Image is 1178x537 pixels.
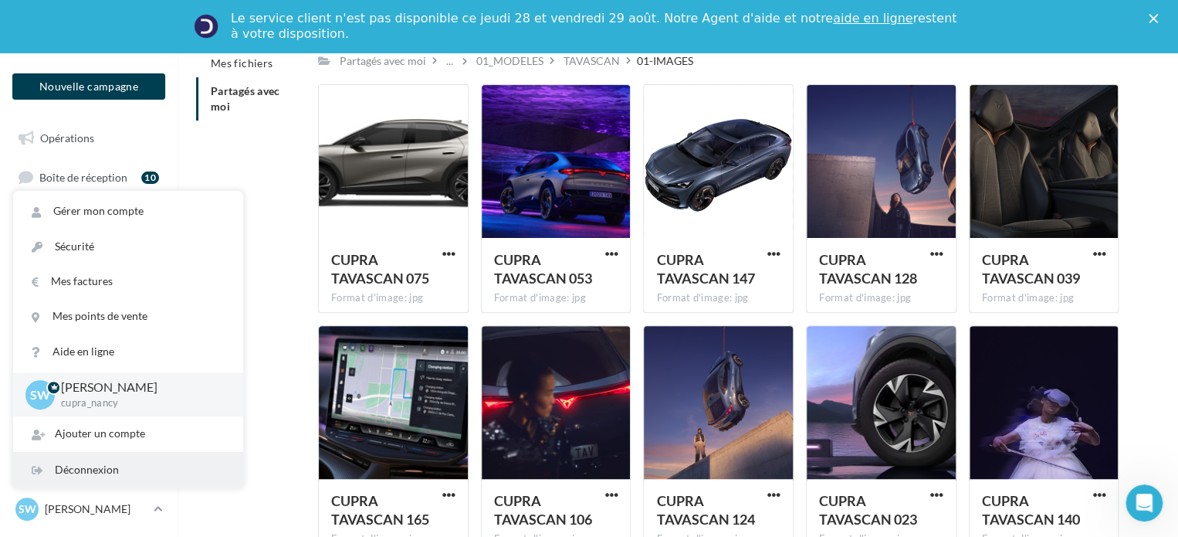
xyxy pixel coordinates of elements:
[656,291,780,305] div: Format d'image: jpg
[443,50,456,72] div: ...
[331,291,455,305] div: Format d'image: jpg
[340,53,426,69] div: Partagés avec moi
[656,492,754,528] span: CUPRA TAVASCAN 124
[9,277,168,310] a: Contacts
[12,495,165,524] a: SW [PERSON_NAME]
[13,453,243,488] div: Déconnexion
[476,53,543,69] div: 01_MODELES
[61,396,218,410] p: cupra_nancy
[13,299,243,334] a: Mes points de vente
[9,354,168,386] a: Calendrier
[9,444,168,489] a: Campagnes DataOnDemand
[982,251,1080,287] span: CUPRA TAVASCAN 039
[211,56,272,70] span: Mes fichiers
[494,251,592,287] span: CUPRA TAVASCAN 053
[40,131,94,144] span: Opérations
[1149,14,1164,23] div: Fermer
[13,264,243,299] a: Mes factures
[637,53,693,69] div: 01-IMAGES
[1126,484,1163,522] iframe: Intercom live chat
[819,291,943,305] div: Format d'image: jpg
[231,11,960,42] div: Le service client n'est pas disponible ce jeudi 28 et vendredi 29 août. Notre Agent d'aide et not...
[819,251,917,287] span: CUPRA TAVASCAN 128
[331,251,429,287] span: CUPRA TAVASCAN 075
[13,194,243,229] a: Gérer mon compte
[12,73,165,100] button: Nouvelle campagne
[9,315,168,348] a: Médiathèque
[19,501,36,517] span: SW
[656,251,754,287] span: CUPRA TAVASCAN 147
[9,393,168,438] a: PLV et print personnalisable
[194,14,218,39] img: Profile image for Service-Client
[13,335,243,369] a: Aide en ligne
[9,239,168,271] a: Campagnes
[564,53,620,69] div: TAVASCAN
[982,492,1080,528] span: CUPRA TAVASCAN 140
[141,172,159,184] div: 10
[9,200,168,233] a: Visibilité en ligne
[39,170,127,183] span: Boîte de réception
[331,492,429,528] span: CUPRA TAVASCAN 165
[13,229,243,264] a: Sécurité
[819,492,917,528] span: CUPRA TAVASCAN 023
[30,386,50,403] span: SW
[494,492,592,528] span: CUPRA TAVASCAN 106
[494,291,618,305] div: Format d'image: jpg
[211,84,280,113] span: Partagés avec moi
[982,291,1106,305] div: Format d'image: jpg
[61,379,218,396] p: [PERSON_NAME]
[9,122,168,155] a: Opérations
[13,416,243,451] div: Ajouter un compte
[833,11,912,25] a: aide en ligne
[45,501,147,517] p: [PERSON_NAME]
[9,161,168,194] a: Boîte de réception10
